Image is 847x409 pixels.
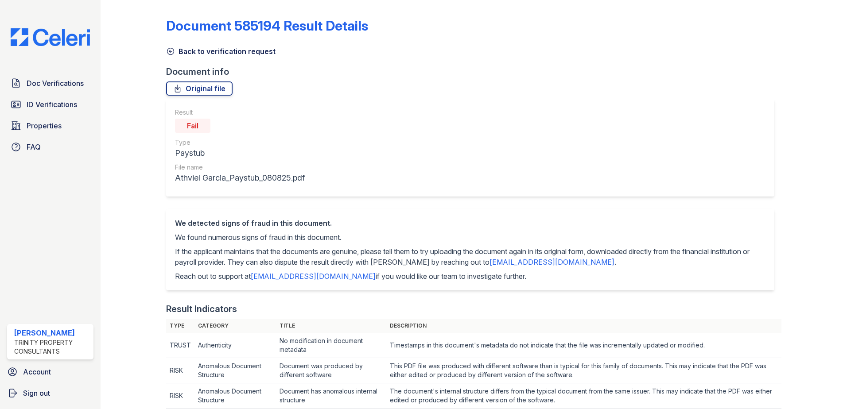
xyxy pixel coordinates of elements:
span: . [614,258,616,266]
div: We detected signs of fraud in this document. [175,218,765,228]
th: Type [166,319,194,333]
a: Account [4,363,97,381]
a: Document 585194 Result Details [166,18,368,34]
td: The document's internal structure differs from the typical document from the same issuer. This ma... [386,383,781,409]
td: TRUST [166,333,194,358]
a: [EMAIL_ADDRESS][DOMAIN_NAME] [251,272,376,281]
th: Title [276,319,387,333]
span: Properties [27,120,62,131]
td: RISK [166,383,194,409]
a: Back to verification request [166,46,276,57]
div: Type [175,138,305,147]
a: Original file [166,81,233,96]
a: [EMAIL_ADDRESS][DOMAIN_NAME] [490,258,614,266]
span: Sign out [23,388,50,398]
td: Timestamps in this document's metadata do not indicate that the file was incrementally updated or... [386,333,781,358]
td: No modification in document metadata [276,333,387,358]
th: Category [194,319,276,333]
span: Doc Verifications [27,78,84,89]
p: If the applicant maintains that the documents are genuine, please tell them to try uploading the ... [175,246,765,267]
div: Fail [175,119,210,133]
span: Account [23,367,51,377]
td: RISK [166,358,194,383]
td: Anomalous Document Structure [194,383,276,409]
a: Properties [7,117,93,135]
span: FAQ [27,142,41,152]
td: This PDF file was produced with different software than is typical for this family of documents. ... [386,358,781,383]
div: Result [175,108,305,117]
a: Sign out [4,384,97,402]
div: [PERSON_NAME] [14,328,90,338]
p: Reach out to support at if you would like our team to investigate further. [175,271,765,282]
a: ID Verifications [7,96,93,113]
img: CE_Logo_Blue-a8612792a0a2168367f1c8372b55b34899dd931a85d93a1a3d3e32e68fde9ad4.png [4,28,97,46]
td: Document has anomalous internal structure [276,383,387,409]
div: Result Indicators [166,303,237,315]
div: Athviel Garcia_Paystub_080825.pdf [175,172,305,184]
th: Description [386,319,781,333]
td: Authenticity [194,333,276,358]
div: File name [175,163,305,172]
a: Doc Verifications [7,74,93,92]
div: Trinity Property Consultants [14,338,90,356]
div: Paystub [175,147,305,159]
a: FAQ [7,138,93,156]
span: ID Verifications [27,99,77,110]
div: Document info [166,66,781,78]
p: We found numerous signs of fraud in this document. [175,232,765,243]
td: Document was produced by different software [276,358,387,383]
td: Anomalous Document Structure [194,358,276,383]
